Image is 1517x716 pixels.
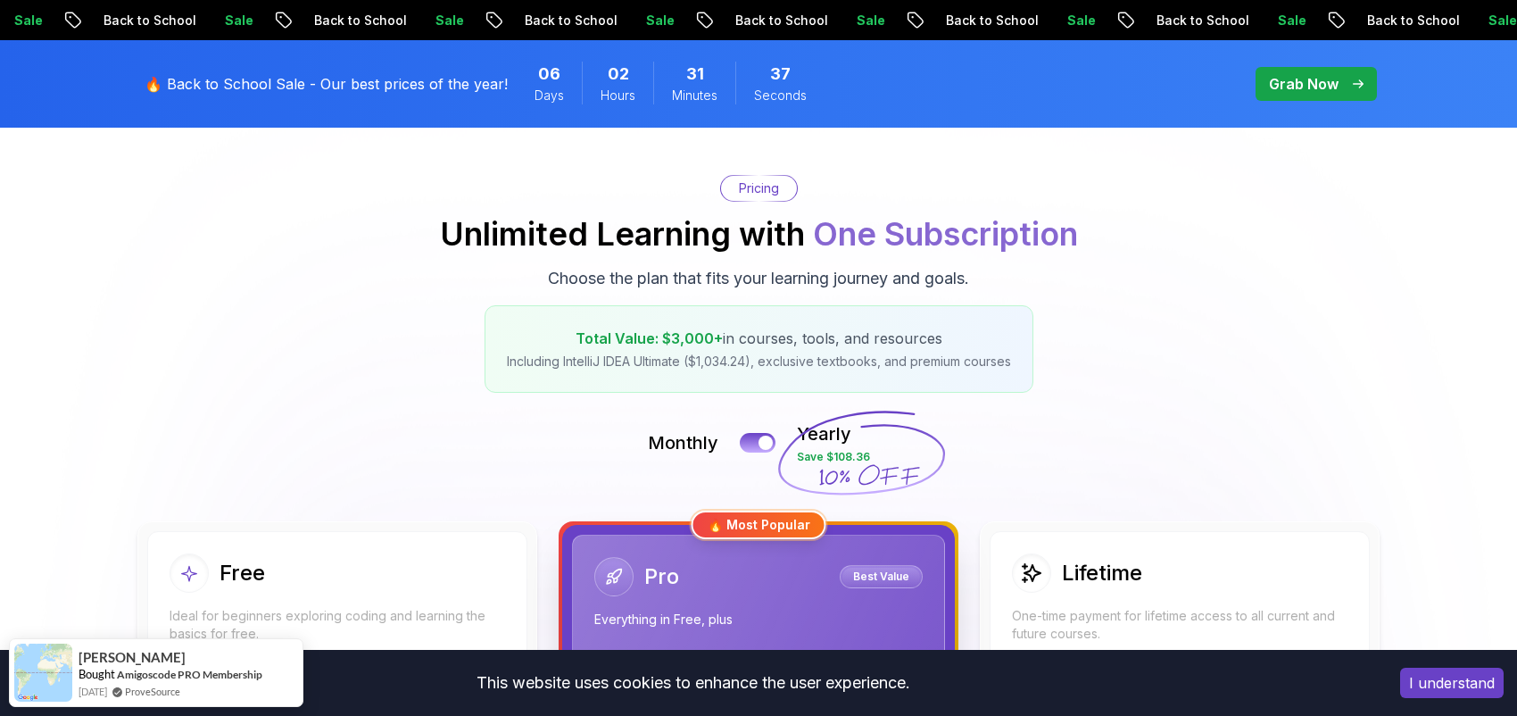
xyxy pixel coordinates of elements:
p: Back to School [89,12,211,29]
span: Days [535,87,564,104]
p: Grab Now [1269,73,1339,95]
p: One-time payment for lifetime access to all current and future courses. [1012,607,1347,643]
p: Pricing [739,179,779,197]
h2: Pro [644,562,679,591]
p: in courses, tools, and resources [507,328,1011,349]
span: [PERSON_NAME] [79,650,186,665]
p: Choose the plan that fits your learning journey and goals. [548,266,969,291]
p: Best Value [842,568,920,586]
h2: Unlimited Learning with [440,216,1078,252]
img: provesource social proof notification image [14,644,72,702]
span: [DATE] [79,684,107,699]
a: Amigoscode PRO Membership [117,668,262,681]
span: Hours [601,87,635,104]
p: Everything in Free, plus [594,611,923,629]
span: Total Value: $3,000+ [576,329,723,347]
span: 37 Seconds [770,62,791,87]
span: 31 Minutes [686,62,704,87]
p: Monthly [648,430,718,455]
h2: Lifetime [1062,559,1142,587]
p: Sale [1264,12,1321,29]
p: Including IntelliJ IDEA Ultimate ($1,034.24), exclusive textbooks, and premium courses [507,353,1011,370]
p: Sale [421,12,478,29]
div: This website uses cookies to enhance the user experience. [13,663,1373,703]
p: Back to School [721,12,842,29]
p: 🔥 Back to School Sale - Our best prices of the year! [145,73,508,95]
p: Sale [1053,12,1110,29]
p: Back to School [300,12,421,29]
span: Bought [79,667,115,681]
p: Ideal for beginners exploring coding and learning the basics for free. [170,607,505,643]
p: Sale [211,12,268,29]
p: Sale [632,12,689,29]
h2: Free [220,559,265,587]
button: Accept cookies [1400,668,1504,698]
p: Sale [842,12,899,29]
span: 6 Days [538,62,560,87]
p: Back to School [932,12,1053,29]
p: Back to School [1353,12,1474,29]
a: ProveSource [125,684,180,699]
span: Seconds [754,87,807,104]
p: Back to School [510,12,632,29]
span: One Subscription [813,214,1078,254]
span: Minutes [672,87,717,104]
p: Back to School [1142,12,1264,29]
span: 2 Hours [608,62,629,87]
